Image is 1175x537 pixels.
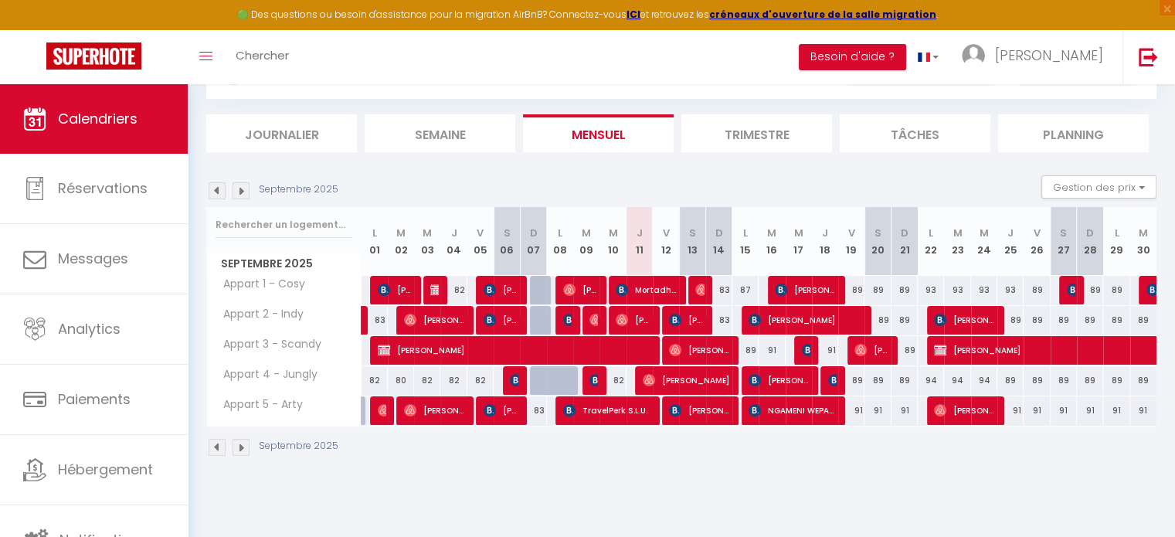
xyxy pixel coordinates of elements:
div: 82 [440,276,467,304]
div: 83 [706,306,732,335]
a: ... [PERSON_NAME] [950,30,1122,84]
th: 11 [627,207,653,276]
abbr: L [1114,226,1119,240]
li: Semaine [365,114,515,152]
div: 83 [520,396,546,425]
div: 82 [414,366,440,395]
div: 83 [706,276,732,304]
abbr: S [1060,226,1067,240]
th: 28 [1077,207,1103,276]
div: 91 [759,336,785,365]
div: 89 [997,366,1024,395]
abbr: M [794,226,803,240]
th: 13 [679,207,705,276]
abbr: L [372,226,377,240]
div: 82 [362,366,388,395]
th: 03 [414,207,440,276]
abbr: S [689,226,696,240]
th: 05 [467,207,494,276]
div: 82 [440,366,467,395]
p: Septembre 2025 [259,182,338,197]
div: 89 [1051,306,1077,335]
div: 89 [1103,276,1129,304]
div: 93 [997,276,1024,304]
th: 24 [971,207,997,276]
th: 04 [440,207,467,276]
abbr: D [1086,226,1094,240]
th: 27 [1051,207,1077,276]
li: Planning [998,114,1149,152]
span: Hébergement [58,460,153,479]
span: Paiements [58,389,131,409]
div: 91 [1051,396,1077,425]
div: 93 [971,276,997,304]
span: Calendriers [58,109,138,128]
abbr: L [743,226,748,240]
div: 89 [1051,366,1077,395]
span: Chercher [236,47,289,63]
span: [PERSON_NAME] [995,46,1103,65]
span: Mortadha Al Ghafli [616,275,677,304]
div: 87 [732,276,759,304]
span: [PERSON_NAME] [749,365,810,395]
abbr: S [504,226,511,240]
th: 14 [706,207,732,276]
strong: créneaux d'ouverture de la salle migration [709,8,936,21]
span: Analytics [58,319,121,338]
img: ... [962,44,985,67]
div: 89 [1024,306,1050,335]
div: 89 [1024,276,1050,304]
th: 29 [1103,207,1129,276]
span: [PERSON_NAME] [378,275,413,304]
span: [PERSON_NAME] [378,396,386,425]
th: 06 [494,207,520,276]
a: ICI [627,8,640,21]
span: SOLLASE SOBLINTER [828,365,837,395]
div: 91 [812,336,838,365]
span: Appart 5 - Arty [209,396,307,413]
th: 08 [547,207,573,276]
th: 25 [997,207,1024,276]
div: 94 [944,366,970,395]
span: [PERSON_NAME] [510,365,518,395]
li: Tâches [840,114,990,152]
abbr: D [901,226,908,240]
abbr: M [1139,226,1148,240]
span: [PERSON_NAME] [802,335,810,365]
span: [PERSON_NAME] [484,275,518,304]
th: 12 [653,207,679,276]
div: 89 [1077,276,1103,304]
abbr: V [663,226,670,240]
div: 94 [971,366,997,395]
span: [PERSON_NAME] Fort [404,396,465,425]
span: [PERSON_NAME] [589,305,598,335]
div: 91 [1024,396,1050,425]
abbr: M [953,226,963,240]
span: [PERSON_NAME] [669,335,730,365]
div: 89 [1130,366,1156,395]
div: 89 [997,306,1024,335]
div: 83 [362,306,388,335]
span: [PERSON_NAME] [775,275,836,304]
abbr: D [715,226,723,240]
th: 02 [388,207,414,276]
th: 23 [944,207,970,276]
div: 89 [891,366,918,395]
span: Appart 3 - Scandy [209,336,325,353]
div: 89 [1103,366,1129,395]
button: Ouvrir le widget de chat LiveChat [12,6,59,53]
div: 89 [1077,366,1103,395]
div: 89 [864,276,891,304]
div: 91 [1103,396,1129,425]
a: Chercher [224,30,301,84]
abbr: L [929,226,933,240]
span: [PERSON_NAME] [589,365,598,395]
span: Appart 4 - Jungly [209,366,321,383]
span: [PERSON_NAME] [404,305,465,335]
th: 20 [864,207,891,276]
abbr: V [1034,226,1041,240]
th: 30 [1130,207,1156,276]
div: 93 [944,276,970,304]
abbr: J [822,226,828,240]
span: [PERSON_NAME] [934,305,995,335]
